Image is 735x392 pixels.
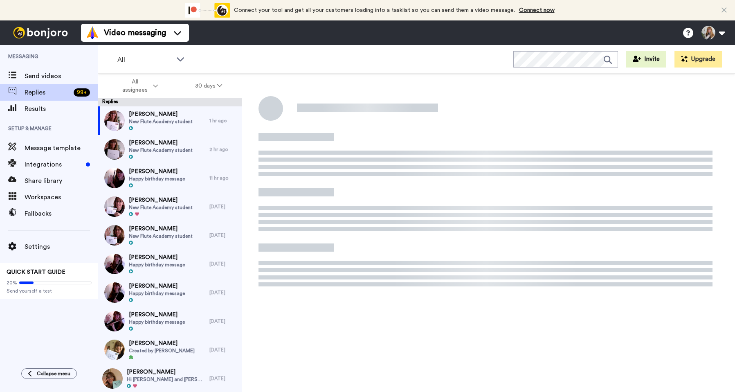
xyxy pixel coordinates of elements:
a: [PERSON_NAME]Happy birthday message11 hr ago [98,164,242,192]
div: 11 hr ago [209,175,238,181]
span: Happy birthday message [129,290,185,297]
span: [PERSON_NAME] [129,110,193,118]
img: 66326d40-ef1a-46ff-80f8-124f1e09850c-thumb.jpg [104,225,125,246]
span: Send videos [25,71,98,81]
div: [DATE] [209,261,238,267]
button: 30 days [177,79,241,93]
span: 20% [7,279,17,286]
img: 27420bb1-79c2-4430-8ae6-c1e830a658ff-thumb.jpg [104,168,125,188]
span: New Flute Academy student [129,118,193,125]
a: [PERSON_NAME]New Flute Academy student2 hr ago [98,135,242,164]
span: QUICK START GUIDE [7,269,65,275]
div: 99 + [74,88,90,97]
div: [DATE] [209,289,238,296]
span: Fallbacks [25,209,98,219]
div: [DATE] [209,203,238,210]
a: [PERSON_NAME]Happy birthday message[DATE] [98,307,242,336]
span: Video messaging [104,27,166,38]
span: Happy birthday message [129,261,185,268]
div: [DATE] [209,347,238,353]
span: All [117,55,172,65]
span: Send yourself a test [7,288,92,294]
span: Connect your tool and get all your customers loading into a tasklist so you can send them a video... [234,7,515,13]
a: [PERSON_NAME]Happy birthday message[DATE] [98,250,242,278]
a: [PERSON_NAME]New Flute Academy student[DATE] [98,221,242,250]
div: [DATE] [209,318,238,324]
div: 1 hr ago [209,117,238,124]
span: [PERSON_NAME] [129,139,193,147]
span: [PERSON_NAME] [129,196,193,204]
button: Upgrade [674,51,722,68]
span: [PERSON_NAME] [129,339,195,347]
button: All assignees [100,74,177,97]
span: Created by [PERSON_NAME] [129,347,195,354]
span: Hi [PERSON_NAME] and [PERSON_NAME], I have enjoyed my little journey through the Flute Academy an... [127,376,205,383]
div: 2 hr ago [209,146,238,153]
span: [PERSON_NAME] [129,311,185,319]
img: 042988f1-83d6-4896-85c0-a47738aa6708-thumb.jpg [104,139,125,160]
span: Integrations [25,160,83,169]
span: All assignees [118,78,151,94]
a: [PERSON_NAME]Happy birthday message[DATE] [98,278,242,307]
span: [PERSON_NAME] [127,368,205,376]
span: Message template [25,143,98,153]
button: Collapse menu [21,368,77,379]
span: New Flute Academy student [129,233,193,239]
a: Connect now [519,7,555,13]
span: New Flute Academy student [129,147,193,153]
div: [DATE] [209,232,238,239]
img: 2f473b0f-7233-4d77-999c-45ec444b8611-thumb.jpg [104,282,125,303]
span: [PERSON_NAME] [129,225,193,233]
img: bj-logo-header-white.svg [10,27,71,38]
span: Share library [25,176,98,186]
span: New Flute Academy student [129,204,193,211]
span: Happy birthday message [129,319,185,325]
span: Settings [25,242,98,252]
img: 9905fe1e-956d-4299-9e2f-941dcb689e6d-thumb.jpg [102,368,123,389]
span: Replies [25,88,70,97]
img: 22c73d4d-5c35-4dc3-86eb-fc5f8e14b8cd-thumb.jpg [104,340,125,360]
a: [PERSON_NAME]Created by [PERSON_NAME][DATE] [98,336,242,364]
img: vm-color.svg [86,26,99,39]
div: [DATE] [209,375,238,382]
span: [PERSON_NAME] [129,282,185,290]
span: Happy birthday message [129,176,185,182]
button: Invite [626,51,666,68]
span: Collapse menu [37,370,70,377]
img: fdedafa1-03f8-498e-ae97-eb55f4d964cb-thumb.jpg [104,196,125,217]
a: [PERSON_NAME]New Flute Academy student[DATE] [98,192,242,221]
span: [PERSON_NAME] [129,253,185,261]
span: Results [25,104,98,114]
span: Workspaces [25,192,98,202]
a: [PERSON_NAME]New Flute Academy student1 hr ago [98,106,242,135]
div: animation [185,3,230,18]
img: feebe35c-3860-4699-bc70-c5a9cf27e9c1-thumb.jpg [104,110,125,131]
div: Replies [98,98,242,106]
span: [PERSON_NAME] [129,167,185,176]
img: f7e7e444-95d4-4554-9c9a-513218dc3f12-thumb.jpg [104,311,125,331]
img: 120534cb-275b-4911-b5ce-d4601102a5eb-thumb.jpg [104,254,125,274]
